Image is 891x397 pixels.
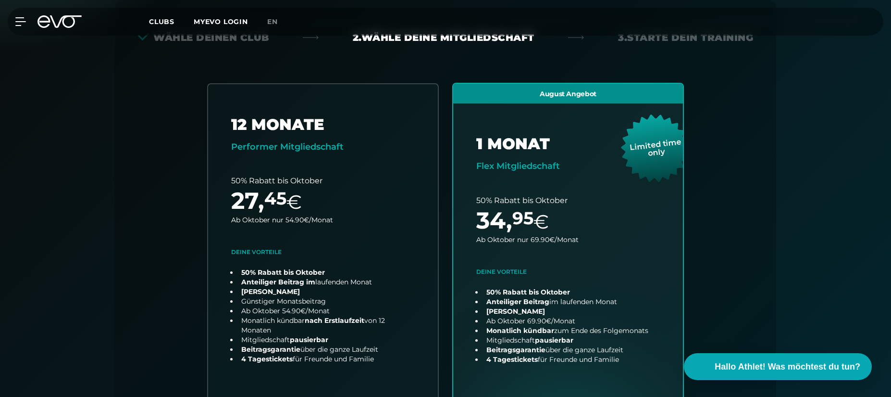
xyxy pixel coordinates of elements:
a: en [267,16,289,27]
a: MYEVO LOGIN [194,17,248,26]
button: Hallo Athlet! Was möchtest du tun? [684,353,872,380]
span: en [267,17,278,26]
a: Clubs [149,17,194,26]
span: Hallo Athlet! Was möchtest du tun? [715,360,860,373]
span: Clubs [149,17,174,26]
